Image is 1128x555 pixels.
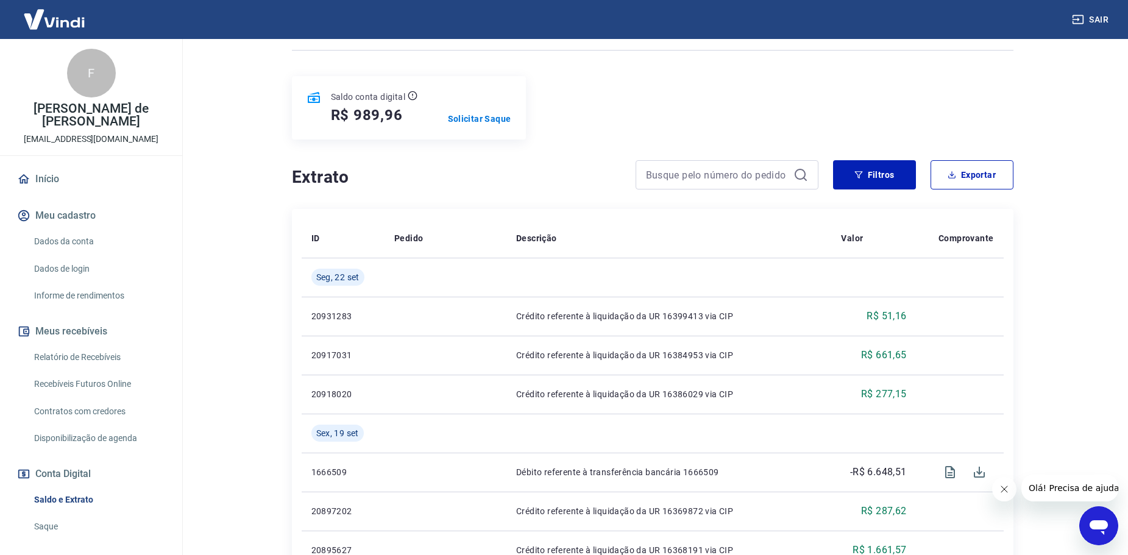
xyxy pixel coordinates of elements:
[516,232,557,244] p: Descrição
[1021,475,1118,501] iframe: Mensagem da empresa
[448,113,511,125] a: Solicitar Saque
[29,229,168,254] a: Dados da conta
[316,427,359,439] span: Sex, 19 set
[938,232,993,244] p: Comprovante
[15,318,168,345] button: Meus recebíveis
[516,388,821,400] p: Crédito referente à liquidação da UR 16386029 via CIP
[516,310,821,322] p: Crédito referente à liquidação da UR 16399413 via CIP
[29,256,168,281] a: Dados de login
[311,466,375,478] p: 1666509
[7,9,102,18] span: Olá! Precisa de ajuda?
[10,102,172,128] p: [PERSON_NAME] de [PERSON_NAME]
[833,160,916,189] button: Filtros
[850,465,907,479] p: -R$ 6.648,51
[29,283,168,308] a: Informe de rendimentos
[292,165,621,189] h4: Extrato
[516,505,821,517] p: Crédito referente à liquidação da UR 16369872 via CIP
[311,349,375,361] p: 20917031
[331,91,406,103] p: Saldo conta digital
[646,166,789,184] input: Busque pelo número do pedido
[29,514,168,539] a: Saque
[931,160,1013,189] button: Exportar
[15,1,94,38] img: Vindi
[311,232,320,244] p: ID
[861,387,907,401] p: R$ 277,15
[29,487,168,512] a: Saldo e Extrato
[516,349,821,361] p: Crédito referente à liquidação da UR 16384953 via CIP
[311,505,375,517] p: 20897202
[1069,9,1113,31] button: Sair
[15,202,168,229] button: Meu cadastro
[935,458,965,487] span: Visualizar
[15,461,168,487] button: Conta Digital
[965,458,994,487] span: Download
[29,399,168,424] a: Contratos com credores
[311,388,375,400] p: 20918020
[24,133,158,146] p: [EMAIL_ADDRESS][DOMAIN_NAME]
[67,49,116,97] div: F
[861,348,907,362] p: R$ 661,65
[311,310,375,322] p: 20931283
[15,166,168,193] a: Início
[316,271,360,283] span: Seg, 22 set
[992,477,1016,501] iframe: Fechar mensagem
[29,372,168,397] a: Recebíveis Futuros Online
[516,466,821,478] p: Débito referente à transferência bancária 1666509
[394,232,423,244] p: Pedido
[841,232,863,244] p: Valor
[29,426,168,451] a: Disponibilização de agenda
[861,504,907,518] p: R$ 287,62
[867,309,906,323] p: R$ 51,16
[331,105,403,125] h5: R$ 989,96
[1079,506,1118,545] iframe: Botão para abrir a janela de mensagens
[29,345,168,370] a: Relatório de Recebíveis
